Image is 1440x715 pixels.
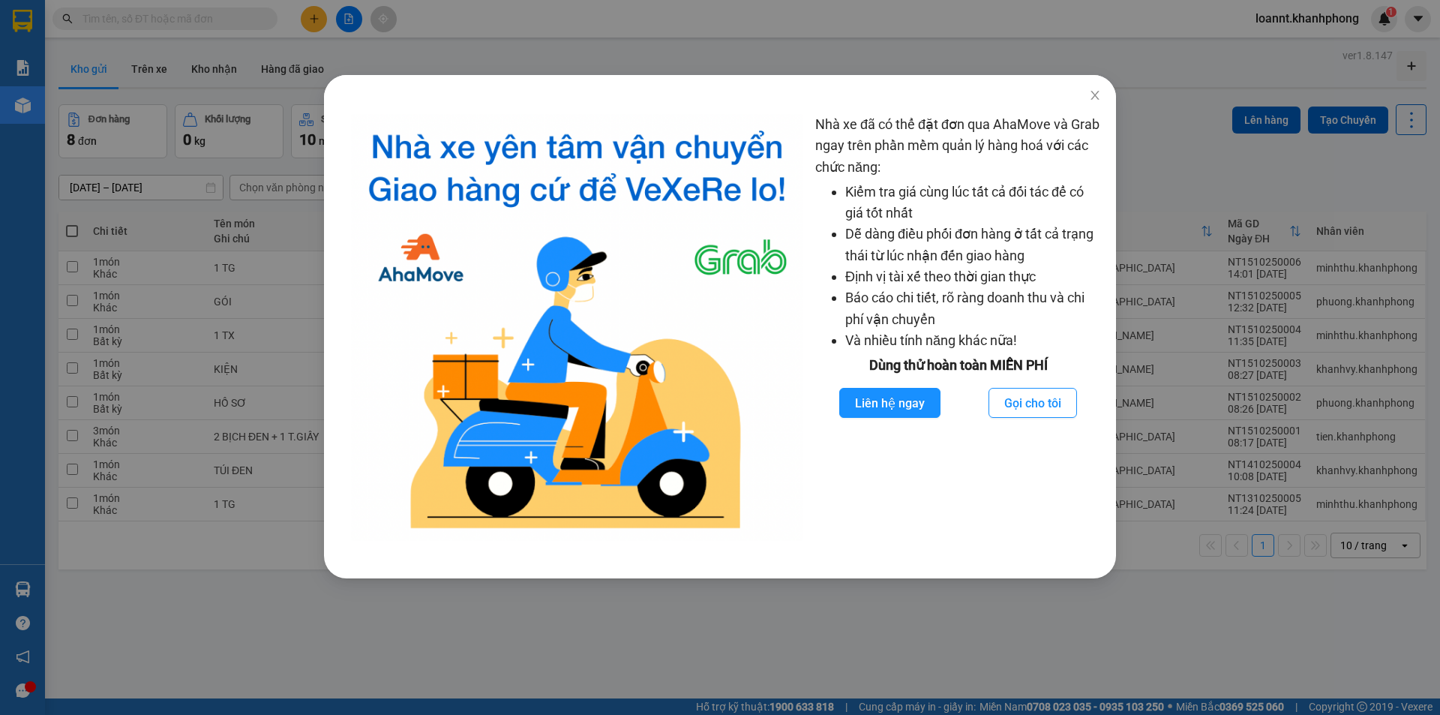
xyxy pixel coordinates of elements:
[845,182,1101,224] li: Kiểm tra giá cùng lúc tất cả đối tác để có giá tốt nhất
[815,355,1101,376] div: Dùng thử hoàn toàn MIỄN PHÍ
[815,114,1101,541] div: Nhà xe đã có thể đặt đơn qua AhaMove và Grab ngay trên phần mềm quản lý hàng hoá với các chức năng:
[845,330,1101,351] li: Và nhiều tính năng khác nữa!
[1089,89,1101,101] span: close
[839,388,940,418] button: Liên hệ ngay
[1074,75,1116,117] button: Close
[845,224,1101,266] li: Dễ dàng điều phối đơn hàng ở tất cả trạng thái từ lúc nhận đến giao hàng
[845,287,1101,330] li: Báo cáo chi tiết, rõ ràng doanh thu và chi phí vận chuyển
[988,388,1077,418] button: Gọi cho tôi
[1004,394,1061,413] span: Gọi cho tôi
[845,266,1101,287] li: Định vị tài xế theo thời gian thực
[855,394,925,413] span: Liên hệ ngay
[351,114,803,541] img: logo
